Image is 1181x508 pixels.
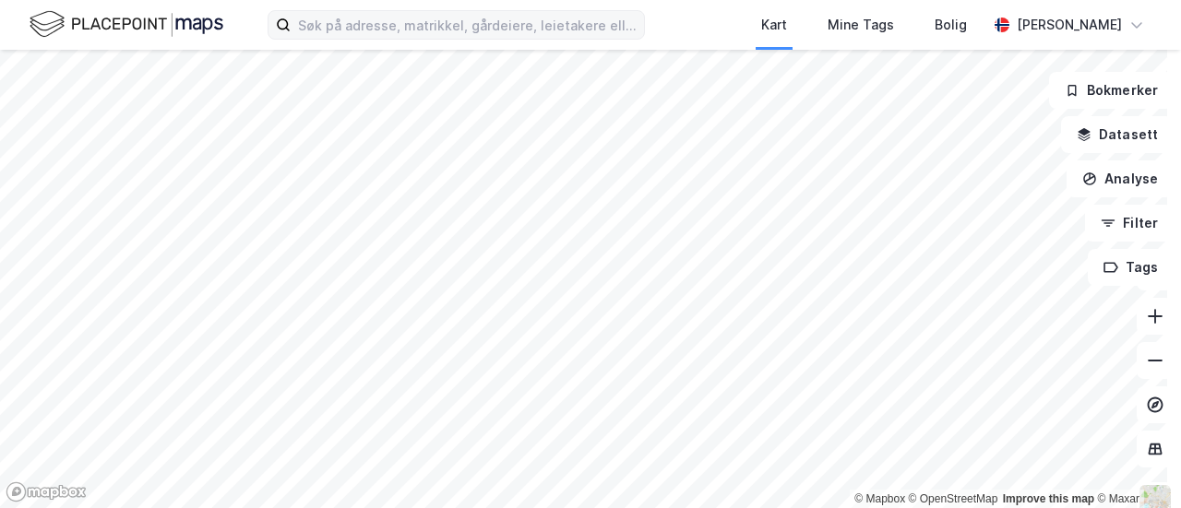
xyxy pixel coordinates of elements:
button: Filter [1085,205,1174,242]
input: Søk på adresse, matrikkel, gårdeiere, leietakere eller personer [291,11,644,39]
button: Tags [1088,249,1174,286]
a: OpenStreetMap [909,492,998,505]
div: Bolig [935,14,967,36]
button: Analyse [1067,160,1174,197]
a: Improve this map [1003,492,1094,505]
div: Mine Tags [828,14,894,36]
a: Mapbox homepage [6,481,87,502]
div: Kontrollprogram for chat [1089,419,1181,508]
div: [PERSON_NAME] [1017,14,1122,36]
iframe: Chat Widget [1089,419,1181,508]
img: logo.f888ab2527a4732fd821a326f86c7f29.svg [30,8,223,41]
button: Datasett [1061,116,1174,153]
a: Mapbox [854,492,905,505]
div: Kart [761,14,787,36]
button: Bokmerker [1049,72,1174,109]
